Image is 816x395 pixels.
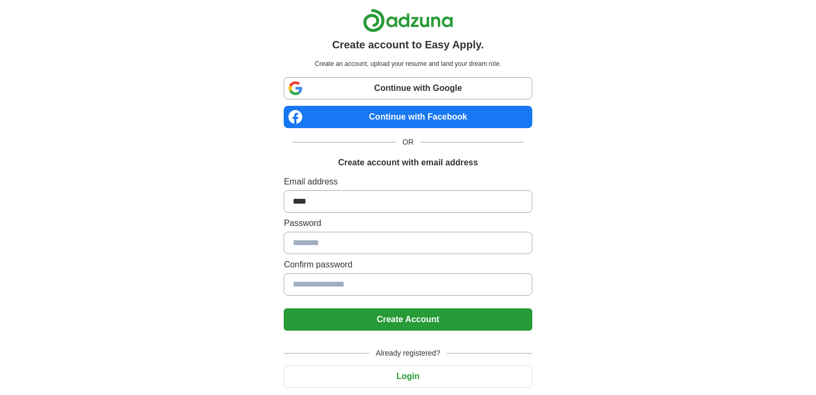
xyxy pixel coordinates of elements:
img: Adzuna logo [363,9,453,32]
span: OR [396,137,420,148]
p: Create an account, upload your resume and land your dream role. [286,59,530,69]
label: Password [284,217,532,230]
button: Create Account [284,308,532,331]
h1: Create account with email address [338,156,478,169]
label: Email address [284,175,532,188]
button: Login [284,365,532,388]
a: Continue with Facebook [284,106,532,128]
span: Already registered? [369,348,446,359]
h1: Create account to Easy Apply. [332,37,484,53]
label: Confirm password [284,258,532,271]
a: Continue with Google [284,77,532,99]
a: Login [284,372,532,381]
